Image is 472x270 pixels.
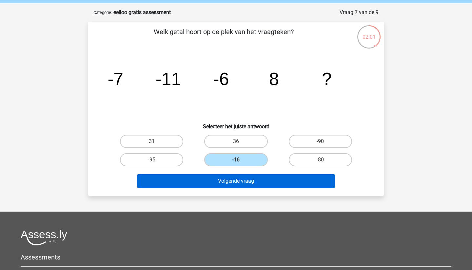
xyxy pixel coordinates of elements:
tspan: ? [322,69,332,89]
tspan: 8 [269,69,279,89]
label: -90 [289,135,352,148]
strong: eelloo gratis assessment [113,9,171,15]
h6: Selecteer het juiste antwoord [99,118,373,130]
img: Assessly logo [21,230,67,245]
label: -16 [204,153,267,166]
tspan: -11 [156,69,181,89]
tspan: -6 [213,69,229,89]
small: Categorie: [93,10,112,15]
label: 36 [204,135,267,148]
div: 02:01 [357,25,381,41]
label: 31 [120,135,183,148]
label: -80 [289,153,352,166]
label: -95 [120,153,183,166]
tspan: -7 [108,69,123,89]
button: Volgende vraag [137,174,335,188]
p: Welk getal hoort op de plek van het vraagteken? [99,27,349,47]
h5: Assessments [21,253,451,261]
div: Vraag 7 van de 9 [340,9,379,16]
